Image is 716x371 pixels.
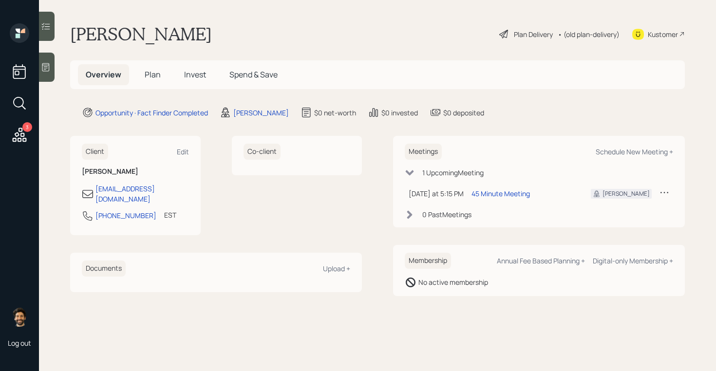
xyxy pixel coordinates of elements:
h1: [PERSON_NAME] [70,23,212,45]
div: Edit [177,147,189,156]
div: EST [164,210,176,220]
div: Digital-only Membership + [593,256,673,265]
span: Spend & Save [229,69,278,80]
div: [EMAIL_ADDRESS][DOMAIN_NAME] [95,184,189,204]
img: eric-schwartz-headshot.png [10,307,29,327]
div: • (old plan-delivery) [558,29,620,39]
div: 3 [22,122,32,132]
div: No active membership [418,277,488,287]
span: Invest [184,69,206,80]
div: Log out [8,338,31,348]
div: Annual Fee Based Planning + [497,256,585,265]
h6: Client [82,144,108,160]
h6: Meetings [405,144,442,160]
h6: Co-client [244,144,281,160]
div: [DATE] at 5:15 PM [409,188,464,199]
h6: Documents [82,260,126,277]
div: Plan Delivery [514,29,553,39]
div: 1 Upcoming Meeting [422,167,484,178]
div: [PHONE_NUMBER] [95,210,156,221]
span: Plan [145,69,161,80]
h6: [PERSON_NAME] [82,167,189,176]
span: Overview [86,69,121,80]
div: Upload + [323,264,350,273]
h6: Membership [405,253,451,269]
div: $0 net-worth [314,108,356,118]
div: [PERSON_NAME] [233,108,289,118]
div: [PERSON_NAME] [603,189,650,198]
div: $0 deposited [443,108,484,118]
div: Kustomer [648,29,678,39]
div: 45 Minute Meeting [471,188,530,199]
div: $0 invested [381,108,418,118]
div: Opportunity · Fact Finder Completed [95,108,208,118]
div: 0 Past Meeting s [422,209,471,220]
div: Schedule New Meeting + [596,147,673,156]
